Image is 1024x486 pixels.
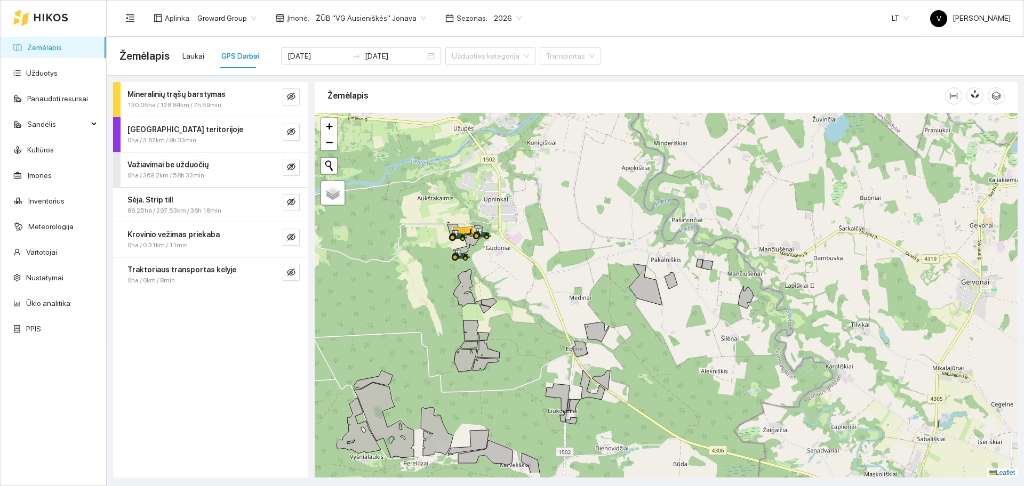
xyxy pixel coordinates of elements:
[113,117,308,152] div: [GEOGRAPHIC_DATA] teritorijoje0ha / 3.67km / 9h 33mineye-invisible
[127,135,196,145] span: 0ha / 3.67km / 9h 33min
[127,206,221,216] span: 86.25ha / 297.53km / 36h 18min
[165,12,191,24] span: Aplinka :
[127,90,226,99] strong: Mineralinių trąšų barstymas
[283,159,300,176] button: eye-invisible
[113,82,308,117] div: Mineralinių trąšų barstymas130.05ha / 128.84km / 7h 59mineye-invisible
[287,50,348,62] input: Pradžios data
[283,124,300,141] button: eye-invisible
[287,92,295,102] span: eye-invisible
[27,114,88,135] span: Sandėlis
[445,14,454,22] span: calendar
[154,14,162,22] span: layout
[127,160,209,169] strong: Važiavimai be užduočių
[26,69,58,77] a: Užduotys
[937,10,941,27] span: V
[276,14,284,22] span: shop
[113,257,308,292] div: Traktoriaus transportas kelyje0ha / 0km / 8mineye-invisible
[352,52,361,60] span: swap-right
[113,152,308,187] div: Važiavimai be užduočių0ha / 369.2km / 58h 32mineye-invisible
[326,119,333,133] span: +
[125,13,135,23] span: menu-fold
[26,325,41,333] a: PPIS
[221,50,259,62] div: GPS Darbai
[945,87,962,104] button: column-width
[283,88,300,106] button: eye-invisible
[127,265,236,274] strong: Traktoriaus transportas kelyje
[127,276,175,286] span: 0ha / 0km / 8min
[946,92,962,100] span: column-width
[321,158,337,174] button: Initiate a new search
[287,268,295,278] span: eye-invisible
[321,118,337,134] a: Zoom in
[182,50,204,62] div: Laukai
[113,222,308,257] div: Krovinio vežimas priekaba0ha / 0.31km / 11mineye-invisible
[27,171,52,180] a: Įmonės
[287,12,309,24] span: Įmonė :
[365,50,425,62] input: Pabaigos data
[327,80,945,111] div: Žemėlapis
[119,7,141,29] button: menu-fold
[321,134,337,150] a: Zoom out
[930,14,1011,22] span: [PERSON_NAME]
[113,188,308,222] div: Sėja. Strip till86.25ha / 297.53km / 36h 18mineye-invisible
[127,100,221,110] span: 130.05ha / 128.84km / 7h 59min
[457,12,487,24] span: Sezonas :
[26,299,70,307] a: Ūkio analitika
[892,10,909,26] span: LT
[316,10,426,26] span: ŽŪB "VG Ausieniškės" Jonava
[287,198,295,208] span: eye-invisible
[283,194,300,211] button: eye-invisible
[989,469,1015,476] a: Leaflet
[283,229,300,246] button: eye-invisible
[26,248,57,256] a: Vartotojai
[287,233,295,243] span: eye-invisible
[26,273,63,282] a: Nustatymai
[127,171,204,181] span: 0ha / 369.2km / 58h 32min
[127,240,188,250] span: 0ha / 0.31km / 11min
[27,43,62,52] a: Žemėlapis
[197,10,257,26] span: Groward Group
[287,163,295,173] span: eye-invisible
[28,197,65,205] a: Inventorius
[127,125,243,134] strong: [GEOGRAPHIC_DATA] teritorijoje
[321,181,345,205] a: Layers
[127,230,220,239] strong: Krovinio vežimas priekaba
[283,264,300,281] button: eye-invisible
[127,196,173,204] strong: Sėja. Strip till
[326,135,333,149] span: −
[27,145,54,154] a: Kultūros
[352,52,361,60] span: to
[27,94,88,103] a: Panaudoti resursai
[494,10,522,26] span: 2026
[119,47,170,64] span: Žemėlapis
[287,127,295,137] span: eye-invisible
[28,222,74,231] a: Meteorologija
